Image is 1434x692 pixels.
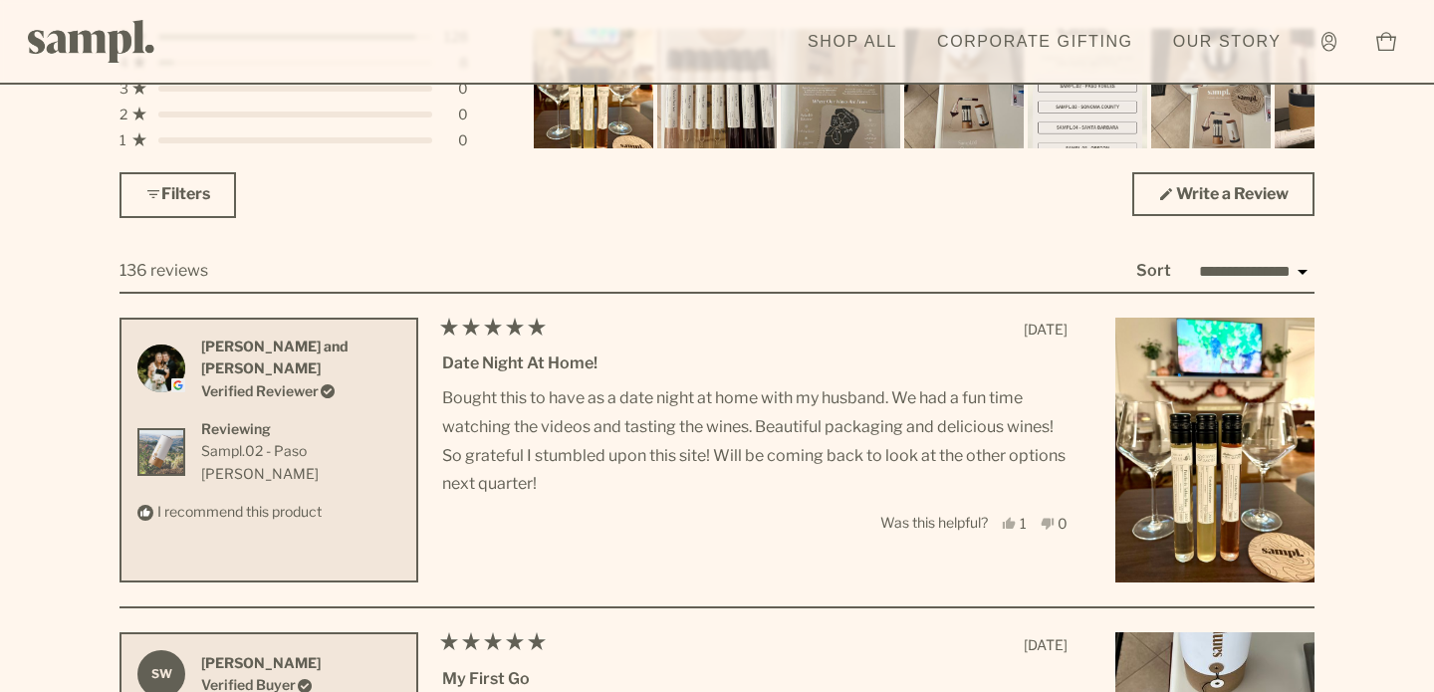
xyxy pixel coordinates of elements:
strong: [PERSON_NAME] [201,654,321,671]
span: I recommend this product [157,503,322,520]
div: 0 [444,108,468,121]
button: 0 [1041,516,1069,531]
span: 1 [119,133,126,147]
div: Carousel of customer-uploaded media. Press left and right arrows to navigate. Press enter or spac... [534,29,1314,148]
a: Shop All [798,20,907,64]
img: Customer-uploaded image, show more details [781,29,900,148]
div: 136 reviews [119,258,208,284]
img: Customer-uploaded image, show more details [1151,29,1271,148]
img: Customer-uploaded image, show more details [1275,29,1394,148]
div: Date Night at Home! [442,350,1068,376]
span: 3 [119,82,128,96]
span: Was this helpful? [880,514,988,531]
div: Reviewing [201,418,400,440]
div: Verified Reviewer [201,380,400,402]
div: 0 [444,133,468,147]
button: 1 [1002,516,1027,531]
img: Sampl logo [28,20,155,63]
a: Corporate Gifting [927,20,1143,64]
strong: [PERSON_NAME] and [PERSON_NAME] [201,338,349,376]
span: 2 [119,108,127,121]
img: Customer-uploaded image, show more details [657,29,777,148]
img: Profile picture for Chase and Kelly B. [137,345,185,392]
img: Customer-uploaded image, show more details [1028,29,1147,148]
a: View Sampl.02 - Paso Robles [201,440,400,485]
button: Filters [119,172,236,218]
img: Customer-uploaded image, show more details [1110,311,1319,589]
span: [DATE] [1024,321,1068,338]
span: [DATE] [1024,636,1068,653]
img: Customer-uploaded image, show more details [534,29,653,148]
label: Sort [1136,261,1171,280]
p: Bought this to have as a date night at home with my husband. We had a fun time watching the video... [442,384,1068,499]
img: Customer-uploaded image, show more details [904,29,1024,148]
div: My first go [442,666,1068,692]
img: google logo [171,378,185,392]
a: Our Story [1163,20,1292,64]
span: Filters [161,184,210,203]
a: Write a Review [1132,172,1314,216]
div: 0 [444,82,468,96]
